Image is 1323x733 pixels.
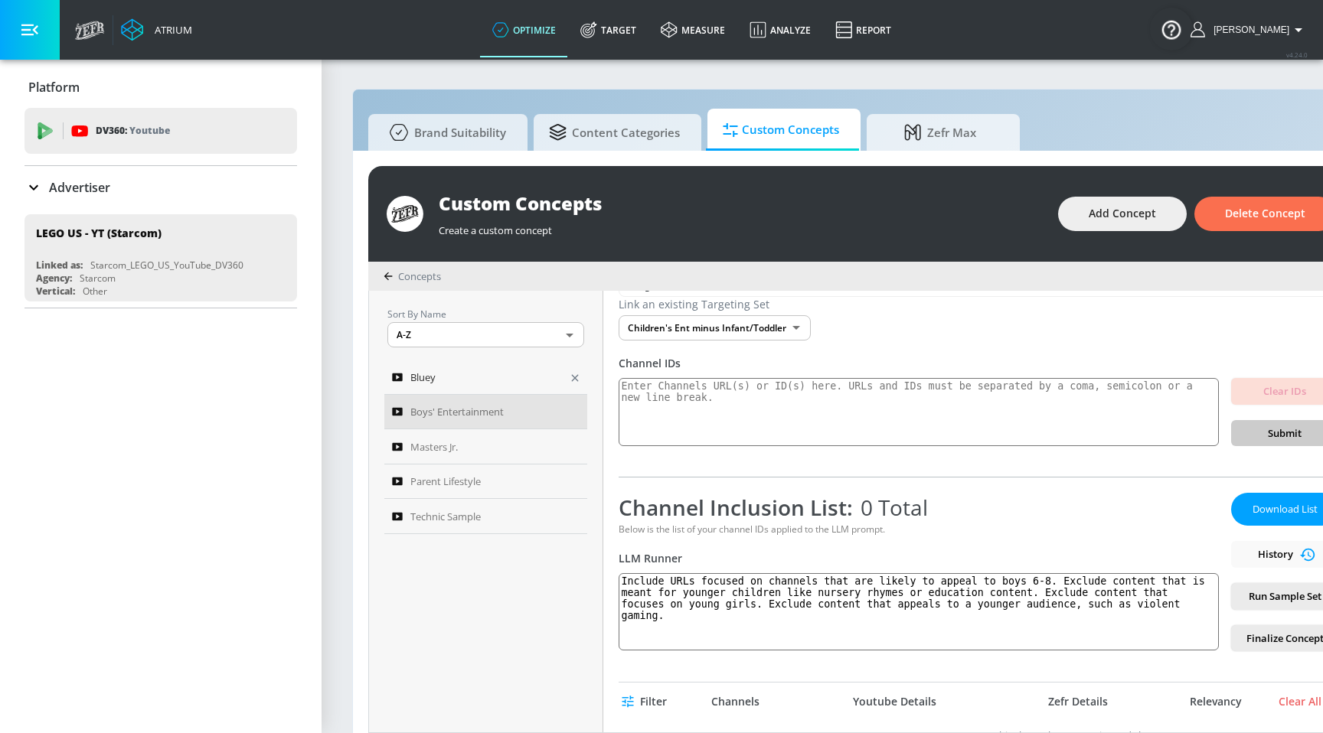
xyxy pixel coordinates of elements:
p: DV360: [96,122,170,139]
div: Children's Ent minus Infant/Toddler [619,315,811,340]
div: LEGO US - YT (Starcom)Linked as:Starcom_LEGO_US_YouTube_DV360Agency:StarcomVertical:Other [24,214,297,301]
a: Target [568,2,648,57]
a: Analyze [737,2,823,57]
span: 0 Total [853,493,928,522]
a: Technic Sample [384,499,587,534]
button: Open Resource Center [1150,8,1193,50]
button: Filter [619,688,673,716]
textarea: Include URLs focused on channels that are likely to appeal to boys 6-8. Exclude content that is m... [619,573,1219,650]
span: Zefr Max [882,114,998,151]
span: login as: justin.nim@zefr.com [1207,24,1289,35]
div: Relevancy [1178,695,1254,709]
a: Report [823,2,903,57]
p: Advertiser [49,179,110,196]
div: Starcom [80,272,116,285]
div: Agency: [36,272,72,285]
span: Content Categories [549,114,680,151]
a: Bluey [384,360,587,395]
div: Advertiser [24,166,297,209]
p: Platform [28,79,80,96]
span: Concepts [398,269,441,283]
span: Custom Concepts [723,112,839,148]
span: Technic Sample [410,507,481,526]
span: Parent Lifestyle [410,472,481,490]
div: Channels [711,695,759,709]
span: Masters Jr. [410,438,458,456]
span: Download List [1246,500,1323,518]
p: Youtube [129,122,170,138]
a: Atrium [121,18,192,41]
div: Create a custom concept [439,216,1043,237]
span: Brand Suitability [384,114,506,151]
span: v 4.24.0 [1286,50,1308,59]
span: Filter [625,692,667,712]
a: Masters Jr. [384,429,587,464]
div: LEGO US - YT (Starcom) [36,226,162,240]
div: Linked as: [36,259,83,272]
a: Parent Lifestyle [384,464,587,500]
div: Other [83,285,107,298]
div: Vertical: [36,285,75,298]
div: Below is the list of your channel IDs applied to the LLM prompt. [619,523,1219,536]
span: Bluey [410,368,436,386]
div: Concepts [384,269,441,283]
p: Sort By Name [387,306,584,322]
div: DV360: Youtube [24,108,297,154]
div: A-Z [387,322,584,347]
span: Delete Concept [1225,204,1305,223]
div: Starcom_LEGO_US_YouTube_DV360 [90,259,243,272]
span: Boys' Entertainment [410,402,504,421]
div: Custom Concepts [439,191,1043,216]
button: [PERSON_NAME] [1191,21,1308,39]
div: Atrium [149,23,192,37]
button: Add Concept [1058,197,1187,231]
a: optimize [480,2,568,57]
div: Platform [24,66,297,109]
a: measure [648,2,737,57]
div: Youtube Details [810,695,978,709]
a: Boys' Entertainment [384,395,587,430]
span: Add Concept [1089,204,1156,223]
div: Zefr Details [986,695,1170,709]
div: LLM Runner [619,551,1219,565]
div: Channel Inclusion List: [619,493,1219,522]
